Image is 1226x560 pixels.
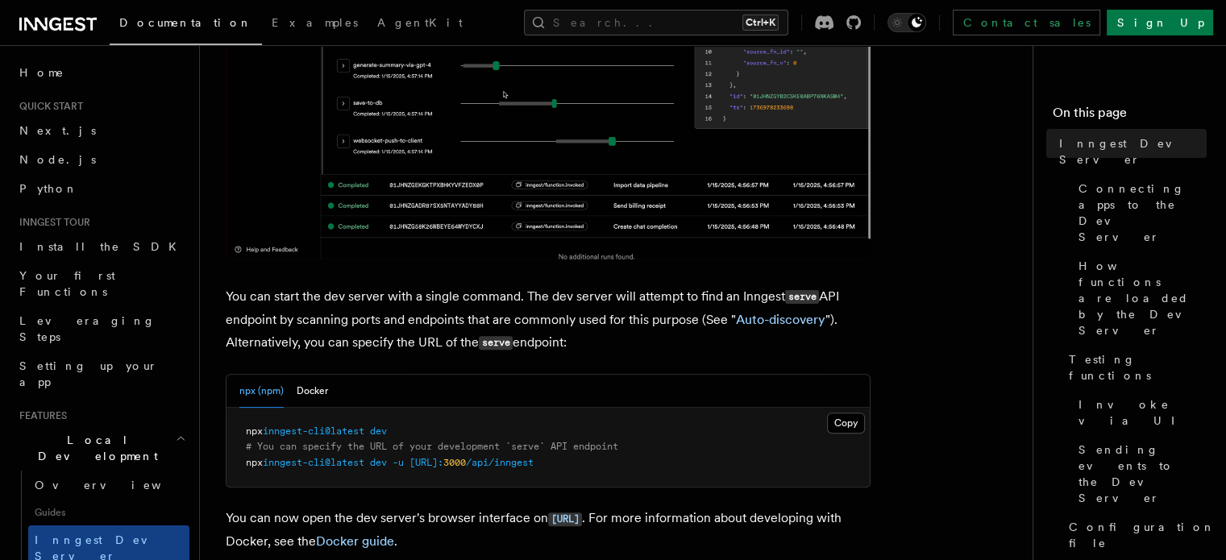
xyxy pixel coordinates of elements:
[1053,103,1207,129] h4: On this page
[19,240,186,253] span: Install the SDK
[262,5,368,44] a: Examples
[377,16,463,29] span: AgentKit
[1062,512,1207,558] a: Configuration file
[13,409,67,422] span: Features
[263,457,364,468] span: inngest-cli@latest
[1069,351,1207,384] span: Testing functions
[548,510,582,525] a: [URL]
[1069,519,1216,551] span: Configuration file
[297,375,328,408] button: Docker
[13,306,189,351] a: Leveraging Steps
[1078,396,1207,429] span: Invoke via UI
[1078,442,1207,506] span: Sending events to the Dev Server
[953,10,1100,35] a: Contact sales
[13,174,189,203] a: Python
[13,261,189,306] a: Your first Functions
[393,457,404,468] span: -u
[19,314,156,343] span: Leveraging Steps
[370,457,387,468] span: dev
[272,16,358,29] span: Examples
[239,375,284,408] button: npx (npm)
[370,425,387,437] span: dev
[1072,435,1207,512] a: Sending events to the Dev Server
[368,5,472,44] a: AgentKit
[13,425,189,471] button: Local Development
[443,457,466,468] span: 3000
[1078,180,1207,245] span: Connecting apps to the Dev Server
[19,182,78,195] span: Python
[13,216,90,229] span: Inngest tour
[1072,174,1207,251] a: Connecting apps to the Dev Server
[19,124,96,137] span: Next.js
[246,457,263,468] span: npx
[1072,390,1207,435] a: Invoke via UI
[246,441,618,452] span: # You can specify the URL of your development `serve` API endpoint
[887,13,926,32] button: Toggle dark mode
[1062,345,1207,390] a: Testing functions
[13,116,189,145] a: Next.js
[28,500,189,525] span: Guides
[13,145,189,174] a: Node.js
[736,312,825,327] a: Auto-discovery
[13,351,189,396] a: Setting up your app
[1072,251,1207,345] a: How functions are loaded by the Dev Server
[785,290,819,304] code: serve
[1059,135,1207,168] span: Inngest Dev Server
[316,533,394,549] a: Docker guide
[13,232,189,261] a: Install the SDK
[13,100,83,113] span: Quick start
[19,269,115,298] span: Your first Functions
[19,64,64,81] span: Home
[479,336,513,350] code: serve
[1107,10,1213,35] a: Sign Up
[19,359,158,388] span: Setting up your app
[226,285,871,355] p: You can start the dev server with a single command. The dev server will attempt to find an Innges...
[1078,258,1207,338] span: How functions are loaded by the Dev Server
[19,153,96,166] span: Node.js
[13,432,176,464] span: Local Development
[524,10,788,35] button: Search...Ctrl+K
[28,471,189,500] a: Overview
[466,457,534,468] span: /api/inngest
[246,425,263,437] span: npx
[119,16,252,29] span: Documentation
[409,457,443,468] span: [URL]:
[13,58,189,87] a: Home
[548,512,582,526] code: [URL]
[742,15,779,31] kbd: Ctrl+K
[35,479,201,492] span: Overview
[226,507,871,553] p: You can now open the dev server's browser interface on . For more information about developing wi...
[1053,129,1207,174] a: Inngest Dev Server
[827,413,865,433] button: Copy
[110,5,262,45] a: Documentation
[263,425,364,437] span: inngest-cli@latest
